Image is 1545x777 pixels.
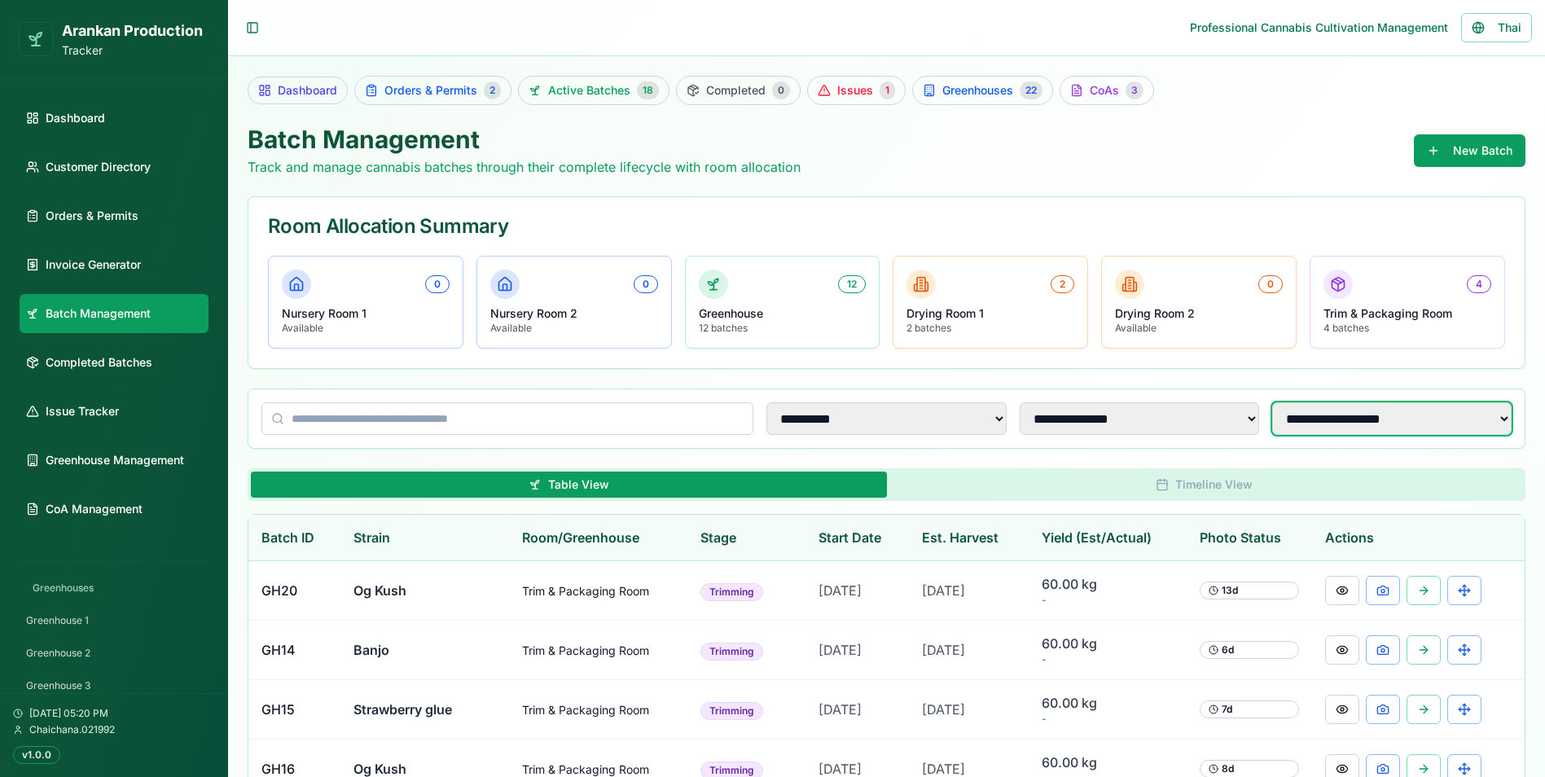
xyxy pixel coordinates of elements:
p: Drying Room 2 [1115,305,1283,322]
span: Trim & Packaging Room [522,703,649,717]
a: Active Batches18 [518,76,669,105]
th: Photo Status [1187,515,1312,561]
button: Table View [251,472,887,498]
p: Nursery Room 2 [490,305,658,322]
th: Room/Greenhouse [509,515,687,561]
span: Chaichana.021992 [29,723,115,736]
span: Customer Directory [46,159,151,175]
span: - [1042,653,1174,666]
a: Completed0 [676,76,801,105]
div: Greenhouses [20,575,208,601]
span: Invoice Generator [46,257,141,273]
div: Trimming [700,643,763,661]
span: Orders & Permits [384,82,477,99]
span: GH16 [261,761,295,777]
span: Greenhouses [942,82,1013,99]
span: Dashboard [278,82,337,99]
p: Track and manage cannabis batches through their complete lifecycle with room allocation [248,157,801,177]
span: [DATE] [922,642,965,658]
span: Greenhouse Management [46,452,184,468]
a: Orders & Permits [20,196,208,235]
a: Issues1 [807,76,906,105]
span: Trim & Packaging Room [522,762,649,776]
p: 2 batches [906,322,1074,335]
span: CoA Management [46,501,143,517]
p: 4 batches [1323,322,1491,335]
th: Batch ID [248,515,340,561]
button: New Batch [1414,134,1525,167]
span: 60.00 kg [1042,574,1174,594]
button: Transfer Greenhouse [1447,635,1481,665]
div: v1.0.0 [13,746,60,764]
a: Batch Management [20,294,208,333]
div: 2 [484,81,501,99]
span: Banjo [353,642,389,658]
span: GH15 [261,701,295,718]
span: Trim & Packaging Room [522,584,649,598]
span: Dashboard [46,110,105,126]
button: Thai [1461,13,1532,42]
a: CoAs3 [1060,76,1154,105]
a: Completed Batches [20,343,208,382]
span: Greenhouse 2 [26,647,90,660]
span: [DATE] [922,582,965,599]
span: Og Kush [353,582,406,599]
span: GH14 [261,642,296,658]
a: Greenhouse Management [20,441,208,480]
div: 13 d [1200,582,1299,599]
a: Dashboard [248,77,348,104]
div: 0 [634,275,658,293]
p: Available [282,322,450,335]
a: Greenhouse 2 [20,640,208,666]
div: 0 [772,81,790,99]
div: Room Allocation Summary [268,217,1505,236]
span: - [1042,713,1174,726]
th: Est. Harvest [909,515,1029,561]
p: Available [1115,322,1283,335]
div: 3 [1126,81,1143,99]
p: 12 batches [699,322,867,335]
p: Nursery Room 1 [282,305,450,322]
p: Drying Room 1 [906,305,1074,322]
div: 2 [1051,275,1074,293]
span: Trim & Packaging Room [522,643,649,657]
div: 12 [838,275,866,293]
span: Batch Management [46,305,151,322]
span: [DATE] [819,642,862,658]
a: Dashboard [20,99,208,138]
a: Issue Tracker [20,392,208,431]
button: Timeline View [887,472,1523,498]
div: Trimming [700,583,763,601]
h1: Arankan Production [62,20,203,42]
p: Trim & Packaging Room [1323,305,1491,322]
span: Strawberry glue [353,701,452,718]
span: Issue Tracker [46,403,119,419]
th: Strain [340,515,509,561]
span: CoAs [1090,82,1119,99]
div: 22 [1020,81,1042,99]
p: Available [490,322,658,335]
span: Issues [837,82,873,99]
span: 60.00 kg [1042,753,1174,772]
button: Transfer Greenhouse [1447,576,1481,605]
span: Completed [706,82,766,99]
span: Greenhouse 3 [26,679,90,692]
a: Greenhouses22 [912,76,1053,105]
span: - [1042,594,1174,607]
span: Og Kush [353,761,406,777]
button: Transfer Greenhouse [1447,695,1481,724]
span: [DATE] [922,761,965,777]
span: [DATE] [922,701,965,718]
span: [DATE] 05:20 PM [29,707,108,720]
th: Start Date [805,515,909,561]
a: Orders & Permits2 [354,76,511,105]
span: [DATE] [819,701,862,718]
div: 0 [425,275,450,293]
th: Actions [1312,515,1525,561]
p: Tracker [62,42,203,59]
div: 4 [1467,275,1491,293]
div: 0 [1258,275,1283,293]
span: Active Batches [548,82,630,99]
div: 18 [637,81,659,99]
a: Greenhouse 1 [20,608,208,634]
